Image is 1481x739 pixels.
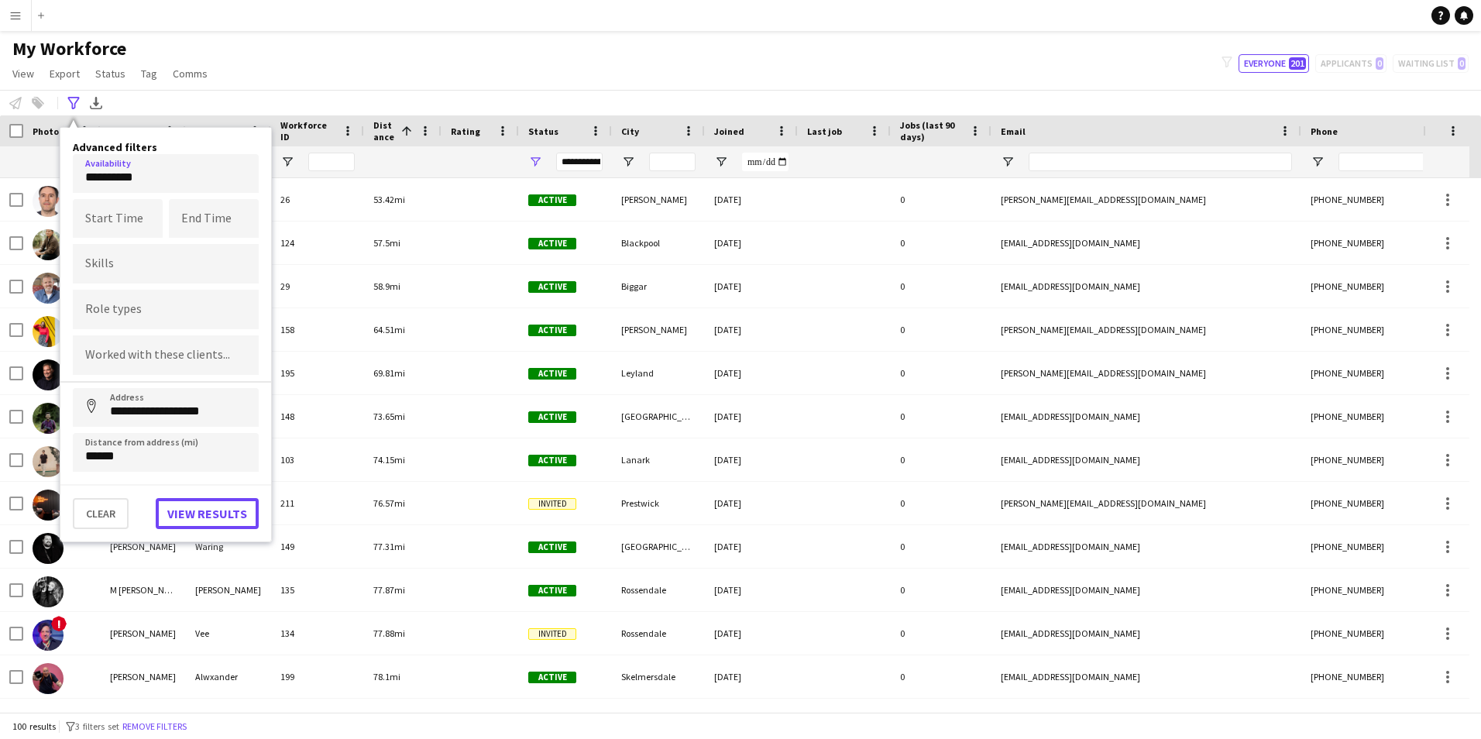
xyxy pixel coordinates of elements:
div: 0 [891,178,991,221]
span: Active [528,541,576,553]
span: Active [528,194,576,206]
button: Open Filter Menu [1001,155,1015,169]
span: 69.81mi [373,367,405,379]
span: Active [528,411,576,423]
div: 158 [271,308,364,351]
div: [DATE] [705,438,798,481]
span: Rating [451,125,480,137]
button: Everyone201 [1239,54,1309,73]
img: Ross Brownlee [33,273,64,304]
div: Vee [186,612,271,655]
input: Type to search clients... [85,349,246,363]
button: Open Filter Menu [528,155,542,169]
div: Rossendale [612,569,705,611]
a: Comms [167,64,214,84]
span: 201 [1289,57,1306,70]
span: 64.51mi [373,324,405,335]
div: [DATE] [705,308,798,351]
button: Remove filters [119,718,190,735]
span: Phone [1311,125,1338,137]
div: [PERSON_NAME][EMAIL_ADDRESS][DOMAIN_NAME] [991,352,1301,394]
span: Joined [714,125,744,137]
div: Lanark [612,438,705,481]
div: 124 [271,222,364,264]
app-action-btn: Export XLSX [87,94,105,112]
div: 29 [271,265,364,308]
div: [EMAIL_ADDRESS][DOMAIN_NAME] [991,395,1301,438]
button: Open Filter Menu [1311,155,1325,169]
span: Invited [528,498,576,510]
div: 211 [271,482,364,524]
div: 195 [271,352,364,394]
div: 0 [891,482,991,524]
span: Photo [33,125,59,137]
span: My Workforce [12,37,126,60]
img: M Joanna Wesolowski [33,576,64,607]
div: [GEOGRAPHIC_DATA] [612,395,705,438]
div: [DATE] [705,395,798,438]
span: Comms [173,67,208,81]
div: [PERSON_NAME] [101,525,186,568]
button: Open Filter Menu [280,155,294,169]
span: Last Name [195,125,241,137]
div: Rossendale [612,612,705,655]
div: [PERSON_NAME] [612,178,705,221]
span: 77.87mi [373,584,405,596]
img: Roland Turner [33,359,64,390]
span: Invited [528,628,576,640]
div: 0 [891,569,991,611]
div: [DATE] [705,655,798,698]
div: [DATE] [705,482,798,524]
span: City [621,125,639,137]
div: [PERSON_NAME][EMAIL_ADDRESS][DOMAIN_NAME] [991,178,1301,221]
div: 134 [271,612,364,655]
a: Status [89,64,132,84]
span: Active [528,455,576,466]
span: Active [528,368,576,380]
span: Jobs (last 90 days) [900,119,964,143]
img: Vincent Vee [33,620,64,651]
input: Type to search role types... [85,303,246,317]
img: Anna Wood [33,316,64,347]
button: Open Filter Menu [714,155,728,169]
img: Paul Waring [33,533,64,564]
div: 0 [891,655,991,698]
button: Clear [73,498,129,529]
button: View results [156,498,259,529]
div: Blackpool [612,222,705,264]
span: 74.15mi [373,454,405,466]
span: Distance [373,119,395,143]
div: [DATE] [705,569,798,611]
input: Email Filter Input [1029,153,1292,171]
div: 149 [271,525,364,568]
div: [EMAIL_ADDRESS][DOMAIN_NAME] [991,612,1301,655]
img: Shagin Sunny [33,403,64,434]
span: Status [528,125,558,137]
div: [DATE] [705,612,798,655]
div: M [PERSON_NAME] [101,569,186,611]
div: 0 [891,612,991,655]
span: 77.88mi [373,627,405,639]
div: 0 [891,308,991,351]
div: Alwxander [186,655,271,698]
span: 57.5mi [373,237,400,249]
img: Gavin Alwxander [33,663,64,694]
span: Email [1001,125,1026,137]
div: [EMAIL_ADDRESS][DOMAIN_NAME] [991,525,1301,568]
span: View [12,67,34,81]
span: Active [528,672,576,683]
span: 58.9mi [373,280,400,292]
span: 53.42mi [373,194,405,205]
span: 78.1mi [373,671,400,682]
input: Type to search skills... [85,256,246,270]
div: 0 [891,395,991,438]
button: Open Filter Menu [621,155,635,169]
div: [EMAIL_ADDRESS][DOMAIN_NAME] [991,569,1301,611]
div: [EMAIL_ADDRESS][DOMAIN_NAME] [991,655,1301,698]
span: 3 filters set [75,720,119,732]
span: Tag [141,67,157,81]
div: [PERSON_NAME] [101,655,186,698]
span: First Name [110,125,157,137]
span: Active [528,585,576,596]
img: Daniel Rizzo [33,490,64,521]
